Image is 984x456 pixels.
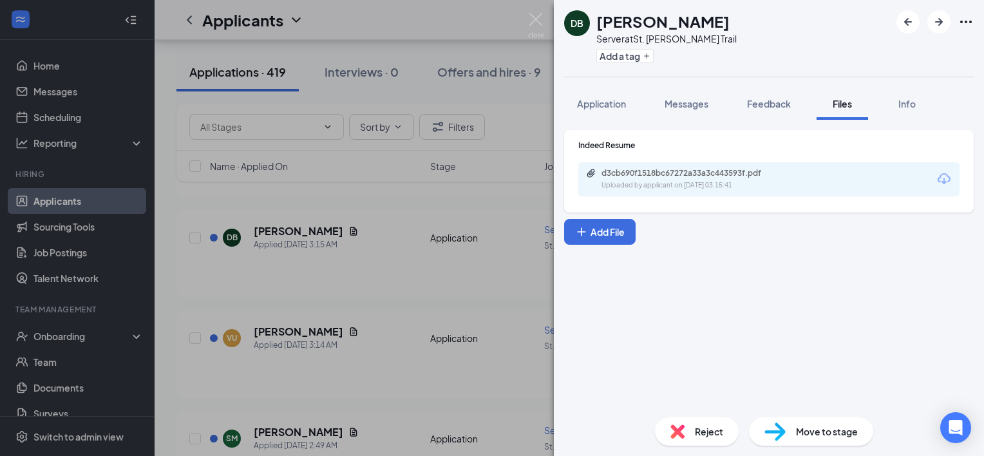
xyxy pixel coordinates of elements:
span: Files [833,98,852,109]
div: DB [571,17,583,30]
button: ArrowLeftNew [896,10,920,33]
span: Info [898,98,916,109]
span: Move to stage [796,424,858,439]
svg: Plus [643,52,650,60]
div: d3cb690f1518bc67272a33a3c443593f.pdf [601,168,782,178]
svg: Ellipses [958,14,974,30]
span: Feedback [747,98,791,109]
button: PlusAdd a tag [596,49,654,62]
div: Indeed Resume [578,140,960,151]
div: Server at St. [PERSON_NAME] Trail [596,32,737,45]
svg: ArrowLeftNew [900,14,916,30]
span: Application [577,98,626,109]
button: Add FilePlus [564,219,636,245]
div: Open Intercom Messenger [940,412,971,443]
svg: Paperclip [586,168,596,178]
svg: Download [936,171,952,187]
svg: Plus [575,225,588,238]
div: Uploaded by applicant on [DATE] 03:15:41 [601,180,795,191]
span: Reject [695,424,723,439]
button: ArrowRight [927,10,951,33]
svg: ArrowRight [931,14,947,30]
span: Messages [665,98,708,109]
h1: [PERSON_NAME] [596,10,730,32]
a: Paperclipd3cb690f1518bc67272a33a3c443593f.pdfUploaded by applicant on [DATE] 03:15:41 [586,168,795,191]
